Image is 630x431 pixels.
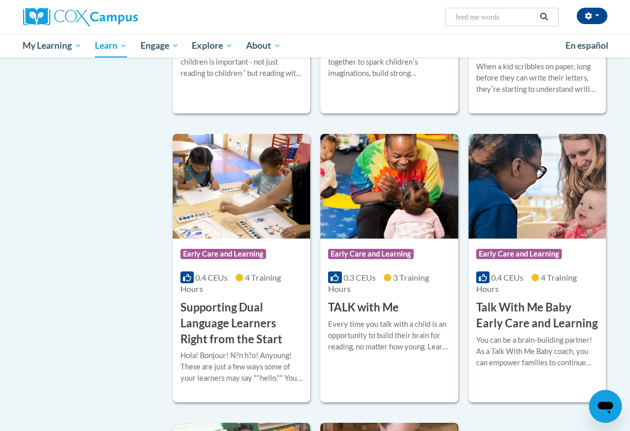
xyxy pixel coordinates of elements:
span: Early Care and Learning [180,249,266,259]
div: You can be a brain-building partner! As a Talk With Me Baby coach, you can empower families to co... [476,335,598,368]
a: Course LogoEarly Care and Learning0.4 CEUs4 Training Hours Supporting Dual Language Learners Righ... [173,134,310,402]
a: Course LogoEarly Care and Learning0.3 CEUs3 Training Hours TALK with MeEvery time you talk with a... [320,134,458,402]
img: Cox Campus [23,8,138,26]
div: Everyone knows reading books with children is important - not just reading to children ʹ but read... [180,45,302,79]
iframe: Button to launch messaging window [589,390,622,423]
a: Cox Campus [23,8,208,26]
img: Course Logo [320,134,458,239]
div: When a kid scribbles on paper, long before they can write their letters, theyʹre starting to unde... [476,61,598,95]
span: About [246,40,281,52]
a: About [239,34,288,57]
a: My Learning [16,34,89,57]
h3: TALK with Me [328,300,399,316]
div: Every time you talk with a child is an opportunity to build their brain for reading, no matter ho... [328,319,450,352]
div: Main menu [15,34,615,57]
span: 0.3 CEUs [343,272,376,282]
a: En español [559,35,615,56]
span: Learn [95,40,127,52]
img: Course Logo [173,134,310,239]
img: Course Logo [469,134,606,239]
div: Words, rhythm, and rhyme come together to spark childrenʹs imaginations, build strong relationshi... [328,45,450,79]
span: Early Care and Learning [328,249,414,259]
span: Early Care and Learning [476,249,562,259]
span: En español [565,40,608,51]
h3: Talk With Me Baby Early Care and Learning [476,300,598,331]
h3: Supporting Dual Language Learners Right from the Start [180,300,302,347]
a: Learn [88,34,134,57]
span: Explore [192,40,233,52]
a: Engage [134,34,186,57]
span: My Learning [23,40,82,52]
div: Hola! Bonjour! N?n h?o! Anyoung! These are just a few ways some of your learners may say ""hello.... [180,350,302,384]
button: Account Settings [577,8,607,24]
input: Search Courses [454,11,536,23]
button: Search [536,11,552,23]
a: Explore [185,34,239,57]
span: 0.4 CEUs [195,272,228,282]
span: 0.4 CEUs [491,272,523,282]
span: Engage [140,40,179,52]
a: Course LogoEarly Care and Learning0.4 CEUs4 Training Hours Talk With Me Baby Early Care and Learn... [469,134,606,402]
